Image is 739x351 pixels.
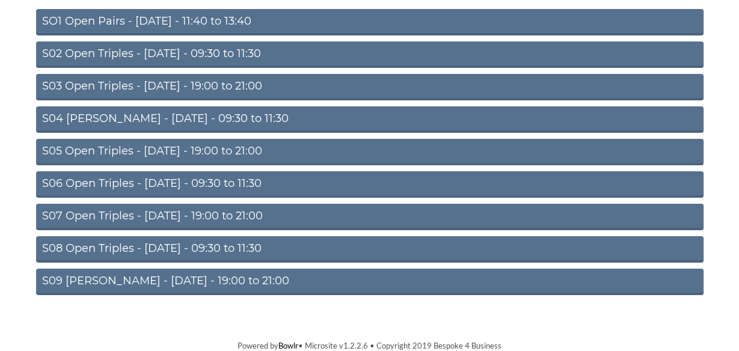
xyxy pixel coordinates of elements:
[36,9,704,35] a: SO1 Open Pairs - [DATE] - 11:40 to 13:40
[36,204,704,230] a: S07 Open Triples - [DATE] - 19:00 to 21:00
[238,341,501,350] span: Powered by • Microsite v1.2.2.6 • Copyright 2019 Bespoke 4 Business
[36,41,704,68] a: S02 Open Triples - [DATE] - 09:30 to 11:30
[36,139,704,165] a: S05 Open Triples - [DATE] - 19:00 to 21:00
[36,106,704,133] a: S04 [PERSON_NAME] - [DATE] - 09:30 to 11:30
[36,236,704,263] a: S08 Open Triples - [DATE] - 09:30 to 11:30
[36,269,704,295] a: S09 [PERSON_NAME] - [DATE] - 19:00 to 21:00
[36,171,704,198] a: S06 Open Triples - [DATE] - 09:30 to 11:30
[36,74,704,100] a: S03 Open Triples - [DATE] - 19:00 to 21:00
[278,341,298,350] a: Bowlr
